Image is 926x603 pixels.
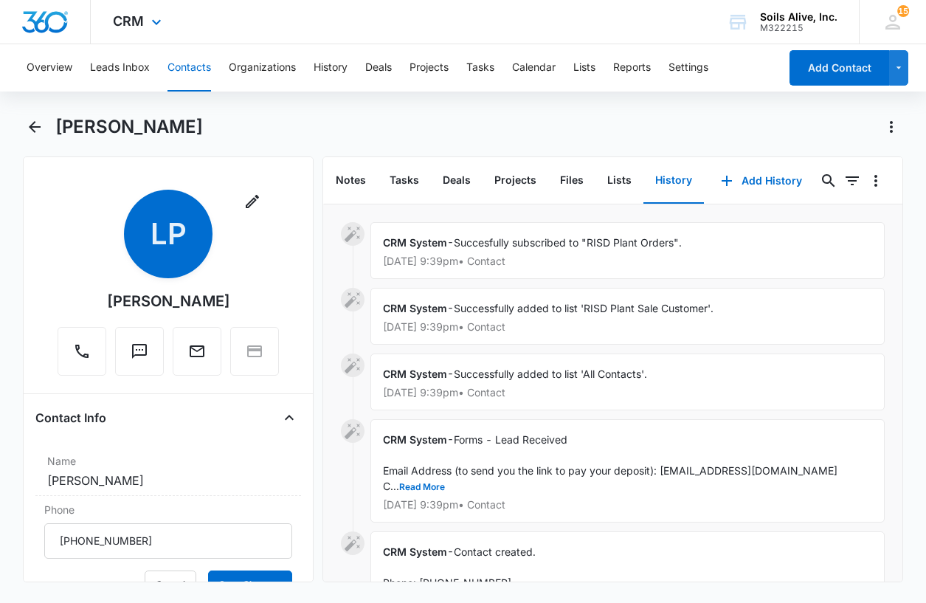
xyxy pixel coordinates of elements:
button: Save Changes [208,571,292,599]
a: Text [115,350,164,362]
button: Contacts [167,44,211,92]
button: Settings [668,44,708,92]
button: Projects [410,44,449,92]
button: Read More [399,483,445,492]
span: CRM [113,13,144,29]
button: Tasks [466,44,494,92]
button: Add Contact [789,50,889,86]
button: Tasks [378,158,431,204]
div: [PERSON_NAME] [107,290,230,312]
button: Overflow Menu [864,169,888,193]
span: CRM System [383,545,447,558]
p: [DATE] 9:39pm • Contact [383,256,872,266]
button: History [643,158,704,204]
h4: Contact Info [35,409,106,427]
button: Calendar [512,44,556,92]
span: LP [124,190,213,278]
div: account name [760,11,837,23]
button: Email [173,327,221,376]
button: Organizations [229,44,296,92]
button: History [314,44,348,92]
button: Lists [595,158,643,204]
label: Phone [44,502,291,517]
div: account id [760,23,837,33]
p: [DATE] 9:39pm • Contact [383,500,872,510]
dd: [PERSON_NAME] [47,472,288,489]
span: CRM System [383,368,447,380]
button: Overview [27,44,72,92]
span: CRM System [383,236,447,249]
button: Deals [365,44,392,92]
span: Successfully added to list 'RISD Plant Sale Customer'. [454,302,713,314]
div: - [370,419,885,523]
button: Reports [613,44,651,92]
div: - [370,222,885,279]
span: 15 [897,5,909,17]
a: Call [58,350,106,362]
button: Filters [840,169,864,193]
div: notifications count [897,5,909,17]
button: Actions [880,115,903,139]
p: [DATE] 9:39pm • Contact [383,387,872,398]
button: Close [277,406,301,430]
button: Cancel [145,571,196,599]
button: Call [58,327,106,376]
span: CRM System [383,302,447,314]
a: Email [173,350,221,362]
button: Leads Inbox [90,44,150,92]
p: [DATE] 9:39pm • Contact [383,322,872,332]
span: Succesfully subscribed to "RISD Plant Orders". [454,236,682,249]
button: Text [115,327,164,376]
input: Phone [44,523,291,559]
button: Back [23,115,46,139]
button: Search... [817,169,840,193]
div: - [370,288,885,345]
button: Deals [431,158,483,204]
h1: [PERSON_NAME] [55,116,203,138]
div: Name[PERSON_NAME] [35,447,300,496]
span: CRM System [383,433,447,446]
span: Successfully added to list 'All Contacts'. [454,368,647,380]
div: - [370,354,885,410]
button: Projects [483,158,548,204]
label: Name [47,453,288,469]
button: Notes [324,158,378,204]
button: Files [548,158,595,204]
button: Lists [573,44,595,92]
button: Add History [706,163,817,199]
